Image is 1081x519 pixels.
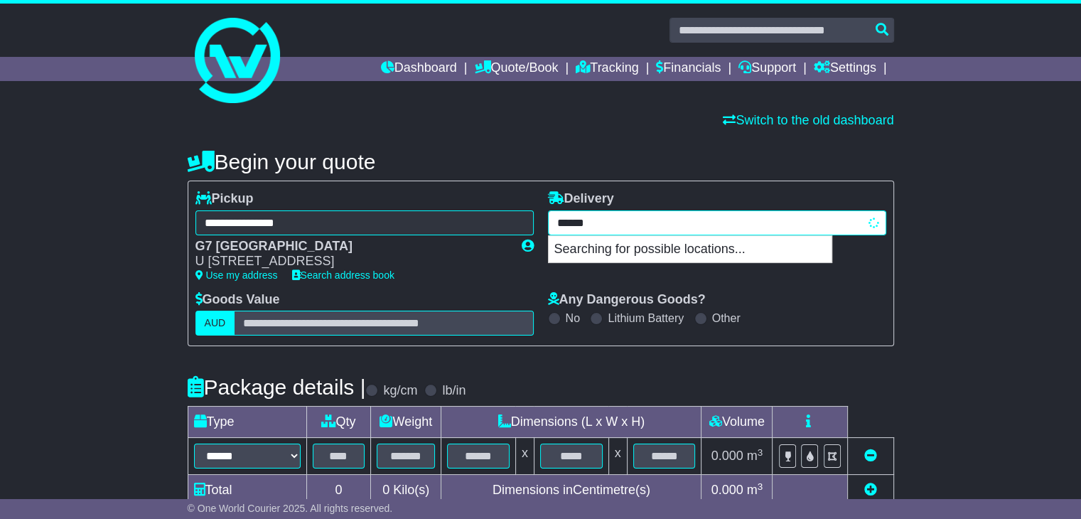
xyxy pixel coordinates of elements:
[576,57,638,81] a: Tracking
[747,449,763,463] span: m
[195,254,507,269] div: U [STREET_ADDRESS]
[188,475,306,506] td: Total
[712,311,741,325] label: Other
[566,311,580,325] label: No
[195,311,235,336] label: AUD
[292,269,394,281] a: Search address book
[188,375,366,399] h4: Package details |
[381,57,457,81] a: Dashboard
[382,483,389,497] span: 0
[814,57,876,81] a: Settings
[548,191,614,207] label: Delivery
[441,407,701,438] td: Dimensions (L x W x H)
[747,483,763,497] span: m
[711,449,743,463] span: 0.000
[441,475,701,506] td: Dimensions in Centimetre(s)
[864,449,877,463] a: Remove this item
[474,57,558,81] a: Quote/Book
[723,113,893,127] a: Switch to the old dashboard
[758,447,763,458] sup: 3
[195,292,280,308] label: Goods Value
[548,210,886,235] typeahead: Please provide city
[195,269,278,281] a: Use my address
[738,57,796,81] a: Support
[371,407,441,438] td: Weight
[608,438,627,475] td: x
[548,292,706,308] label: Any Dangerous Goods?
[195,191,254,207] label: Pickup
[188,407,306,438] td: Type
[701,407,773,438] td: Volume
[515,438,534,475] td: x
[188,150,894,173] h4: Begin your quote
[383,383,417,399] label: kg/cm
[188,503,393,514] span: © One World Courier 2025. All rights reserved.
[711,483,743,497] span: 0.000
[758,481,763,492] sup: 3
[864,483,877,497] a: Add new item
[371,475,441,506] td: Kilo(s)
[306,407,371,438] td: Qty
[608,311,684,325] label: Lithium Battery
[549,236,832,263] p: Searching for possible locations...
[195,239,507,255] div: G7 [GEOGRAPHIC_DATA]
[656,57,721,81] a: Financials
[442,383,466,399] label: lb/in
[306,475,371,506] td: 0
